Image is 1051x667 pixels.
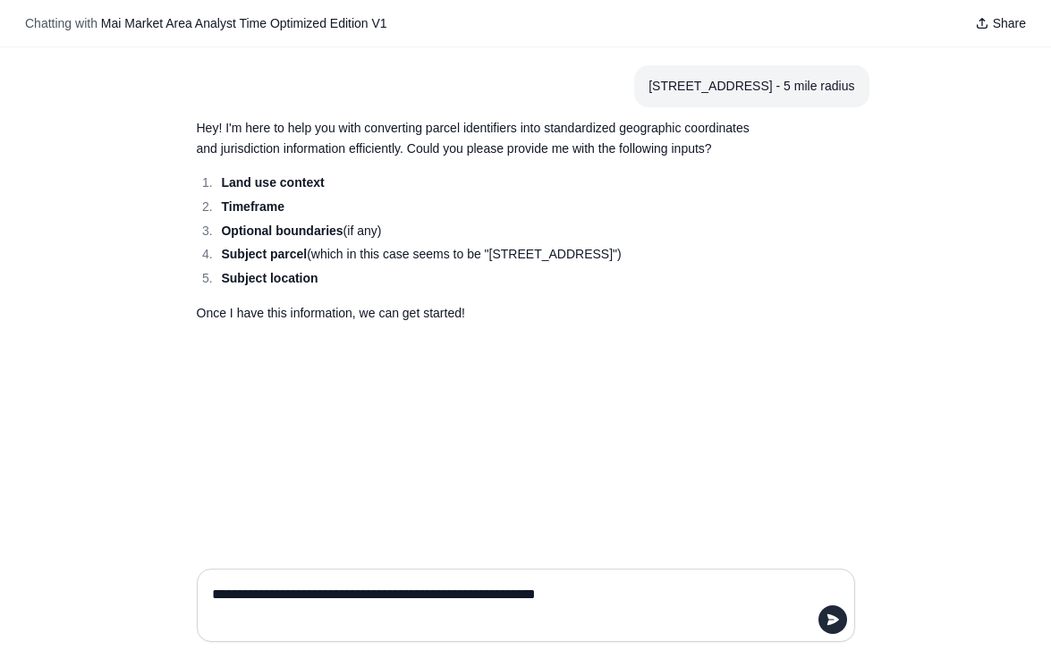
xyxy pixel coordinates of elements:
[18,11,394,36] button: Chatting with Mai Market Area Analyst Time Optimized Edition V1
[197,118,769,159] p: Hey! I'm here to help you with converting parcel identifiers into standardized geographic coordin...
[221,247,307,261] strong: Subject parcel
[221,175,324,190] strong: Land use context
[25,14,97,32] span: Chatting with
[197,303,769,324] p: Once I have this information, we can get started!
[993,14,1026,32] span: Share
[221,224,343,238] strong: Optional boundaries
[968,11,1033,36] button: Share
[648,76,854,97] div: [STREET_ADDRESS] - 5 mile radius
[182,107,784,334] section: Response
[101,16,387,30] span: Mai Market Area Analyst Time Optimized Edition V1
[216,244,769,265] li: (which in this case seems to be "[STREET_ADDRESS]")
[216,221,769,241] li: (if any)
[221,199,284,214] strong: Timeframe
[634,65,869,107] section: User message
[221,271,318,285] strong: Subject location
